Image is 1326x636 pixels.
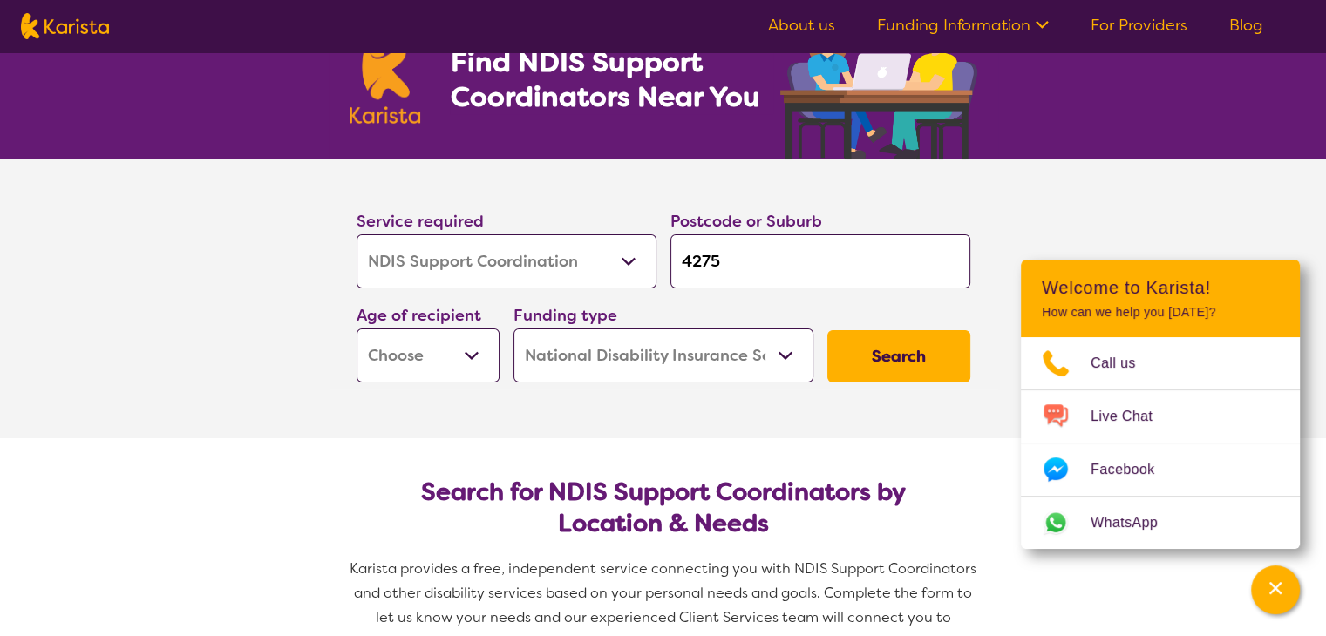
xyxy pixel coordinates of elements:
[1091,350,1157,376] span: Call us
[1042,305,1279,320] p: How can we help you [DATE]?
[1251,565,1300,614] button: Channel Menu
[1091,510,1179,536] span: WhatsApp
[1042,277,1279,298] h2: Welcome to Karista!
[877,15,1049,36] a: Funding Information
[780,7,977,159] img: support-coordination
[21,13,109,39] img: Karista logo
[1091,403,1173,430] span: Live Chat
[1021,337,1300,549] ul: Choose channel
[357,211,484,232] label: Service required
[357,305,481,326] label: Age of recipient
[350,30,421,124] img: Karista logo
[371,477,956,539] h2: Search for NDIS Support Coordinators by Location & Needs
[1021,497,1300,549] a: Web link opens in a new tab.
[1091,15,1187,36] a: For Providers
[670,234,970,288] input: Type
[450,44,772,114] h1: Find NDIS Support Coordinators Near You
[1021,260,1300,549] div: Channel Menu
[1229,15,1263,36] a: Blog
[1091,457,1175,483] span: Facebook
[513,305,617,326] label: Funding type
[768,15,835,36] a: About us
[670,211,822,232] label: Postcode or Suburb
[827,330,970,382] button: Search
